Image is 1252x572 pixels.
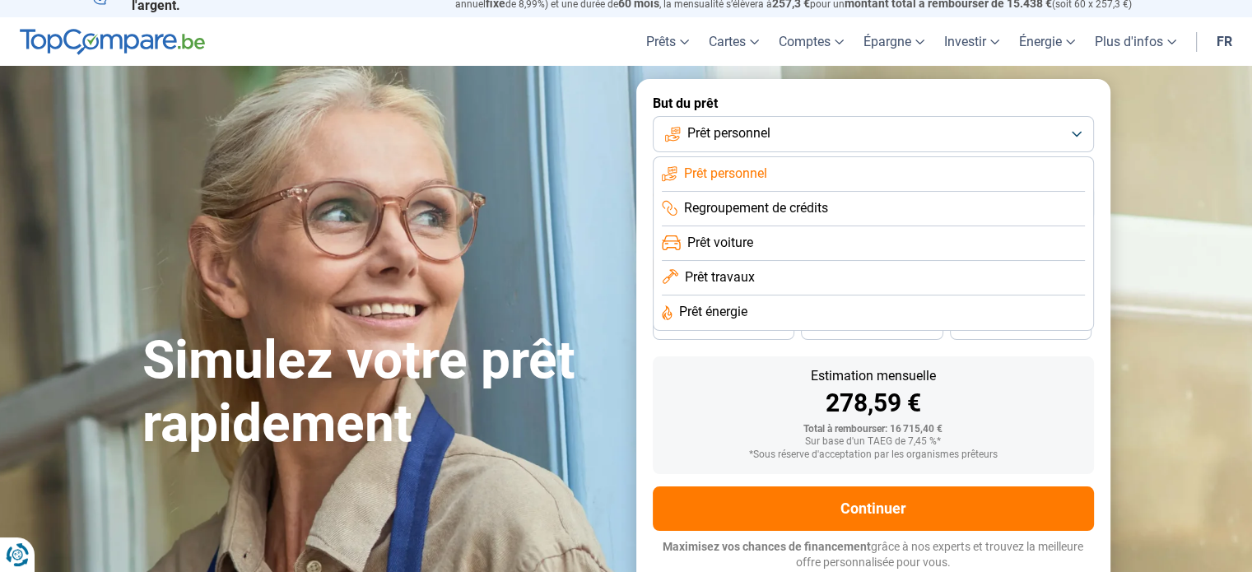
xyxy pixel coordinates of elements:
[1207,17,1242,66] a: fr
[684,199,828,217] span: Regroupement de crédits
[705,323,742,333] span: 36 mois
[666,391,1081,416] div: 278,59 €
[1009,17,1085,66] a: Énergie
[699,17,769,66] a: Cartes
[684,165,767,183] span: Prêt personnel
[636,17,699,66] a: Prêts
[1003,323,1039,333] span: 24 mois
[687,124,770,142] span: Prêt personnel
[653,116,1094,152] button: Prêt personnel
[1085,17,1186,66] a: Plus d'infos
[666,370,1081,383] div: Estimation mensuelle
[653,95,1094,111] label: But du prêt
[666,424,1081,435] div: Total à rembourser: 16 715,40 €
[666,436,1081,448] div: Sur base d'un TAEG de 7,45 %*
[854,17,934,66] a: Épargne
[653,539,1094,571] p: grâce à nos experts et trouvez la meilleure offre personnalisée pour vous.
[687,234,753,252] span: Prêt voiture
[769,17,854,66] a: Comptes
[934,17,1009,66] a: Investir
[679,303,747,321] span: Prêt énergie
[666,449,1081,461] div: *Sous réserve d'acceptation par les organismes prêteurs
[142,329,617,456] h1: Simulez votre prêt rapidement
[663,540,871,553] span: Maximisez vos chances de financement
[653,486,1094,531] button: Continuer
[20,29,205,55] img: TopCompare
[854,323,890,333] span: 30 mois
[685,268,755,286] span: Prêt travaux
